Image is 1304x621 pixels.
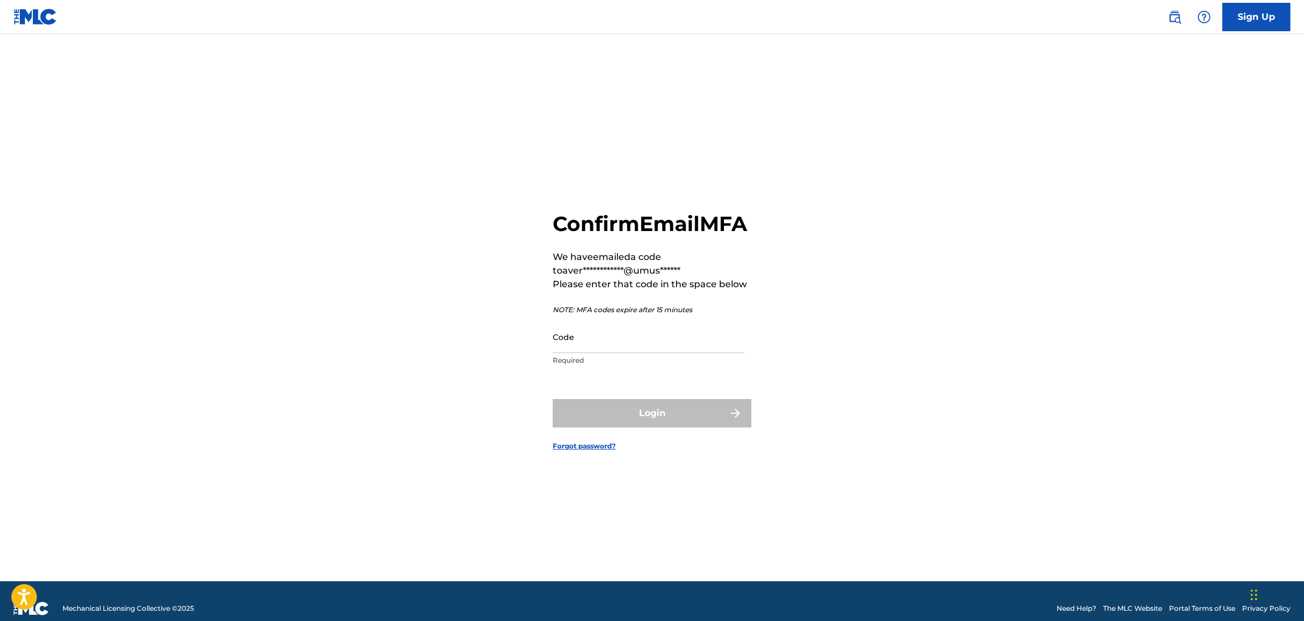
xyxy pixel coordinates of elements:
[1247,567,1304,621] iframe: Chat Widget
[1251,578,1257,612] div: Drag
[1163,6,1186,28] a: Public Search
[62,603,194,614] span: Mechanical Licensing Collective © 2025
[553,278,751,291] p: Please enter that code in the space below
[14,9,57,25] img: MLC Logo
[1168,10,1181,24] img: search
[553,305,751,315] p: NOTE: MFA codes expire after 15 minutes
[14,602,49,615] img: logo
[1222,3,1290,31] a: Sign Up
[1169,603,1235,614] a: Portal Terms of Use
[1193,6,1215,28] div: Help
[553,441,616,451] a: Forgot password?
[1197,10,1211,24] img: help
[553,355,744,366] p: Required
[1242,603,1290,614] a: Privacy Policy
[553,211,751,237] h2: Confirm Email MFA
[1103,603,1162,614] a: The MLC Website
[1057,603,1096,614] a: Need Help?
